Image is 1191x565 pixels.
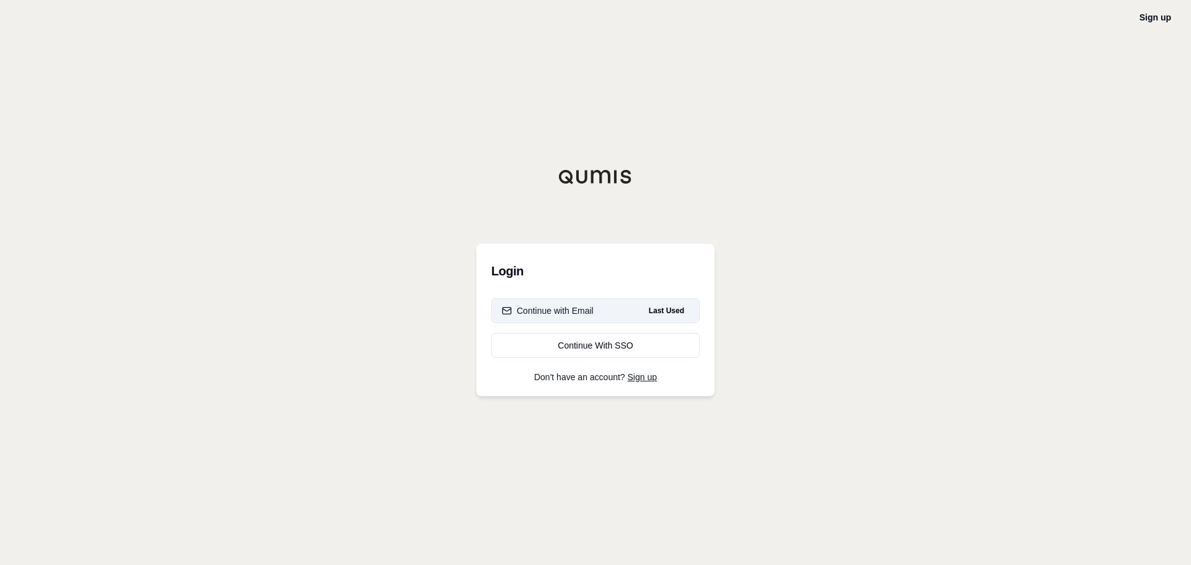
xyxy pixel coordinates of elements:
[1140,12,1171,22] a: Sign up
[502,305,594,317] div: Continue with Email
[491,259,700,283] h3: Login
[491,373,700,381] p: Don't have an account?
[558,169,633,184] img: Qumis
[502,339,689,352] div: Continue With SSO
[491,333,700,358] a: Continue With SSO
[644,303,689,318] span: Last Used
[491,298,700,323] button: Continue with EmailLast Used
[628,372,657,382] a: Sign up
